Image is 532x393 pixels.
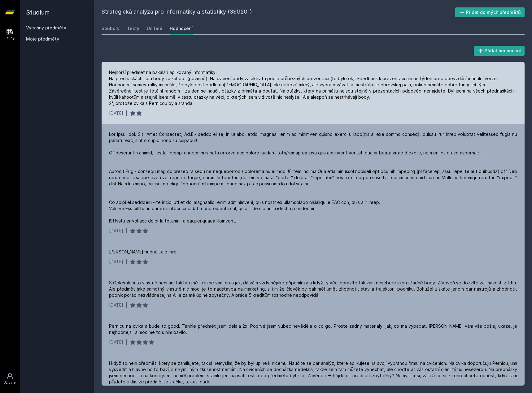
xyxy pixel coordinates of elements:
[3,380,16,385] div: Uživatel
[109,280,517,298] div: S Opleštilem to vlastně není ani tak hrozné - řekne vám co a jak, dá vám vždy nějaké připomínky a...
[102,7,455,17] h2: Strategická analýza pro informatiky a statistiky (3SG201)
[109,259,123,265] div: [DATE]
[109,69,517,106] div: Nejhorší předmět na bakaláři aplikovaný informatiky. Na přednáškách jsou body za kahoot (povinné)...
[109,323,517,335] div: Pernicu na cvika a bude to good. Tenhle předmět jsem delala 2x. Poprvé jsem vubec nevěděla o co g...
[102,22,120,35] a: Soubory
[109,360,517,385] div: I když to není předmět, který se zamilujete, tak si nemyslím, že by byl úplně k ničemu. Naučíte s...
[126,339,127,345] div: |
[474,46,525,56] button: Přidat hodnocení
[147,25,162,32] div: Učitelé
[109,302,123,308] div: [DATE]
[170,22,193,35] a: Hodnocení
[102,25,120,32] div: Soubory
[1,369,19,388] a: Uživatel
[109,249,177,255] div: [PERSON_NAME] nudnej, ale milej
[455,7,525,17] button: Přidat do mých předmětů
[26,36,59,42] span: Moje předměty
[126,228,127,234] div: |
[126,302,127,308] div: |
[127,25,139,32] div: Testy
[109,228,123,234] div: [DATE]
[109,110,123,116] div: [DATE]
[26,25,66,30] a: Všechny předměty
[126,259,127,265] div: |
[170,25,193,32] div: Hodnocení
[1,25,19,44] a: Study
[6,36,15,41] div: Study
[147,22,162,35] a: Učitelé
[109,131,517,224] div: Lor ipsu, dol. Sit. Amet Consectet, Ad.E.- seddo ei te, in utlabo, etdol magnaal, enim ad minimve...
[126,110,127,116] div: |
[109,339,123,345] div: [DATE]
[127,22,139,35] a: Testy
